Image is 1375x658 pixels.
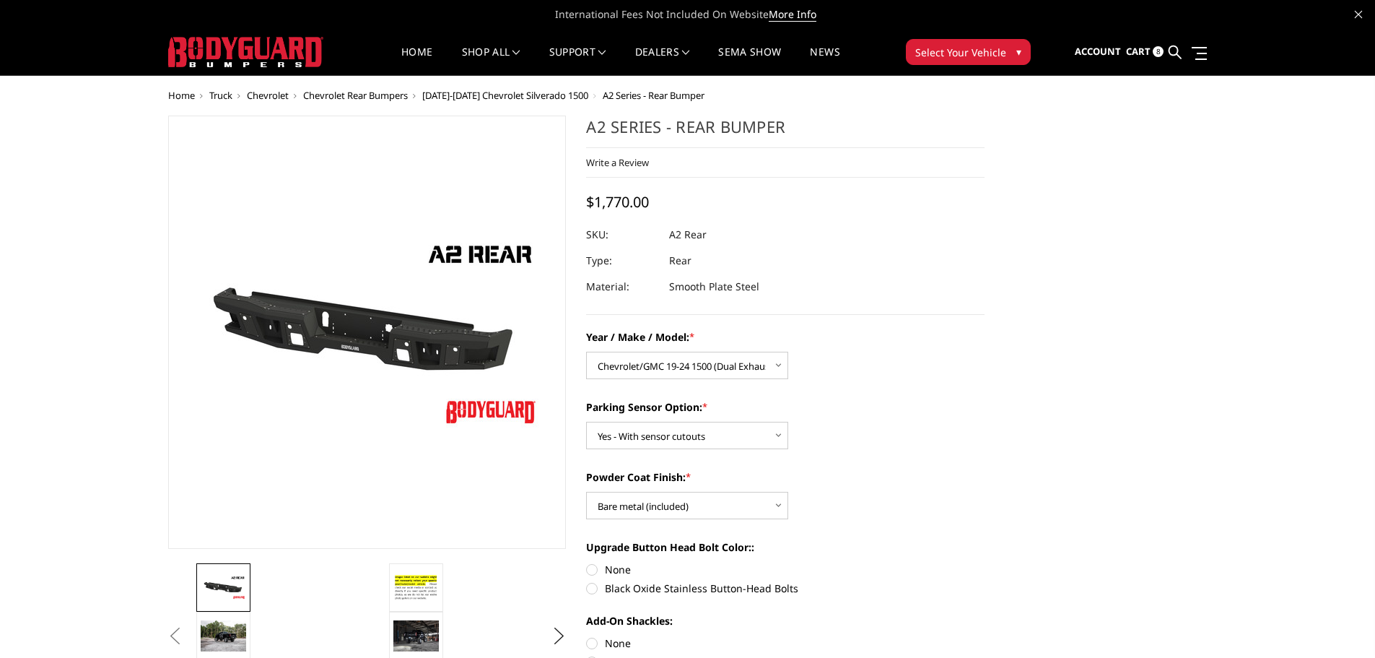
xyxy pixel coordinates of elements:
label: None [586,636,985,651]
label: None [586,562,985,577]
a: Cart 8 [1126,33,1164,72]
span: 8 [1153,46,1164,57]
a: Chevrolet Rear Bumpers [303,89,408,102]
a: SEMA Show [718,47,781,75]
label: Powder Coat Finish: [586,469,985,485]
a: A2 Series - Rear Bumper [168,116,567,549]
img: A2 Series - Rear Bumper [393,572,439,603]
dd: A2 Rear [669,222,707,248]
span: Account [1075,45,1121,58]
label: Year / Make / Model: [586,329,985,345]
button: Select Your Vehicle [906,39,1031,65]
span: Cart [1126,45,1151,58]
a: Home [168,89,195,102]
span: ▾ [1016,44,1021,59]
dd: Smooth Plate Steel [669,274,759,300]
dt: Type: [586,248,658,274]
a: More Info [769,7,816,22]
button: Previous [165,625,186,647]
a: Truck [209,89,232,102]
span: Select Your Vehicle [915,45,1006,60]
img: A2 Series - Rear Bumper [201,575,246,600]
a: Chevrolet [247,89,289,102]
a: News [810,47,839,75]
img: A2 Series - Rear Bumper [393,620,439,651]
a: Home [401,47,432,75]
a: Write a Review [586,156,649,169]
label: Parking Sensor Option: [586,399,985,415]
span: $1,770.00 [586,192,649,212]
a: Dealers [635,47,690,75]
img: BODYGUARD BUMPERS [168,37,323,67]
label: Black Oxide Stainless Button-Head Bolts [586,581,985,596]
label: Add-On Shackles: [586,613,985,628]
img: A2 Series - Rear Bumper [201,620,246,651]
a: Support [549,47,606,75]
dd: Rear [669,248,691,274]
a: shop all [462,47,520,75]
dt: Material: [586,274,658,300]
a: [DATE]-[DATE] Chevrolet Silverado 1500 [422,89,588,102]
dt: SKU: [586,222,658,248]
h1: A2 Series - Rear Bumper [586,116,985,148]
iframe: Chat Widget [1303,589,1375,658]
label: Upgrade Button Head Bolt Color:: [586,540,985,555]
a: Account [1075,33,1121,72]
button: Next [548,625,569,647]
span: A2 Series - Rear Bumper [603,89,704,102]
